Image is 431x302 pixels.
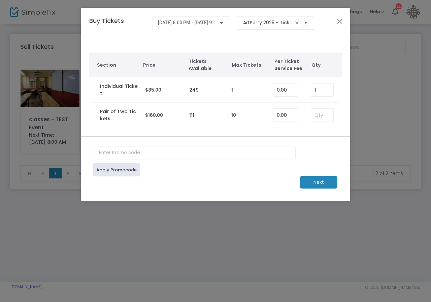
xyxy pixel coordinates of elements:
label: Individual Ticket [100,83,138,97]
h4: Buy Tickets [86,16,149,35]
label: 249 [189,87,199,94]
label: 10 [231,112,236,119]
label: 111 [189,112,194,119]
input: Select an event [243,19,293,26]
span: Qty [311,62,338,69]
label: Pair of Two Tickets [100,108,138,122]
m-button: Next [300,176,337,189]
input: Qty [311,109,333,122]
span: [DATE] 6:00 PM - [DATE] 9:00 PM [158,20,227,25]
span: Max Tickets [232,62,268,69]
input: Enter Service Fee [273,83,298,96]
span: clear [293,19,301,27]
span: Per Ticket Service Fee [274,58,308,72]
span: $160.00 [145,112,163,119]
span: $85.00 [145,87,161,93]
input: Enter Service Fee [273,109,298,122]
button: Select [301,16,310,30]
button: Close [335,17,344,26]
label: 1 [231,87,233,94]
span: Price [143,62,182,69]
input: Qty [311,83,333,96]
input: Enter Promo code [94,146,296,160]
span: Section [97,62,137,69]
span: Tickets Available [189,58,225,72]
a: Apply Promocode [93,163,140,176]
